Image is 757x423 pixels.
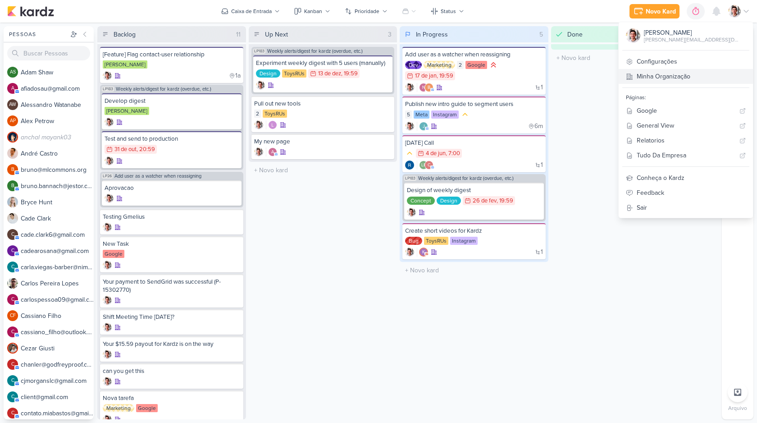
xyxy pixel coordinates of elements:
[534,123,543,129] span: 6m
[103,367,241,375] div: can you get this
[11,232,14,237] p: c
[405,237,422,245] div: Bug
[626,28,640,43] img: Lucas Pessoa
[21,409,94,418] div: c o n t a t o . m i a b a s t o s @ g m a i l . c o m
[497,198,513,204] div: , 19:59
[637,121,736,130] div: General View
[405,83,414,92] img: Lucas Pessoa
[405,248,414,257] div: Criador(a): Lucas Pessoa
[7,99,18,110] div: Alessandro Watanabe
[254,147,263,156] img: Lucas Pessoa
[405,110,412,119] div: 5
[415,73,437,79] div: 17 de jan
[105,135,239,143] div: Test and send to production
[7,115,18,126] div: Alex Petrow
[318,71,341,77] div: 13 de dez
[414,110,429,119] div: Meta
[405,161,414,170] img: Robert Weigel
[619,148,753,163] a: Tudo Da Empresa
[105,97,239,105] div: Develop digest
[422,86,425,90] p: n
[256,69,280,78] div: Design
[405,227,543,235] div: Create short videos for Kardz
[7,180,18,191] div: bruno.bannach@jestor.com
[105,194,114,203] div: Criador(a): Lucas Pessoa
[10,119,16,124] p: AP
[419,161,428,170] div: Lucas A Pessoa
[422,250,425,255] p: k
[103,223,112,232] img: Lucas Pessoa
[21,392,94,402] div: c l i e n t @ g m a i l . c o m
[105,118,114,127] div: Criador(a): Lucas Pessoa
[7,229,18,240] div: cade.clark6@gmail.com
[7,294,18,305] div: carlospessoa09@gmail.com
[728,5,741,18] img: Lucas Pessoa
[405,248,414,257] img: Lucas Pessoa
[644,28,739,37] div: [PERSON_NAME]
[103,404,134,412] div: Marketing
[21,68,94,77] div: A d a m S h a w
[541,249,543,255] span: 1
[417,248,428,257] div: Colaboradores: kelly@kellylgabel.com
[619,133,753,148] a: Relatorios
[619,170,753,185] div: Conheça o Kardz
[21,344,94,353] div: C e z a r G i u s t i
[21,360,94,369] div: c h a n l e r @ g o d f r e y p r o o f . c o m
[271,150,274,155] p: a
[21,246,94,256] div: c a d e a r o s a n a @ g m a i l . c o m
[536,30,547,39] div: 5
[256,59,390,67] div: Experiment weekly digest with 5 users (manually)
[465,61,487,69] div: Google
[646,7,676,16] div: Novo Kard
[103,350,112,359] img: Lucas Pessoa
[7,278,18,289] img: Carlos Pereira Lopes
[405,83,414,92] div: Criador(a): Lucas Pessoa
[7,83,18,94] div: afiadosau@gmail.com
[417,161,433,170] div: Colaboradores: Lucas A Pessoa, chanler@godfreyproof.com
[417,83,433,92] div: Colaboradores: nathanw@mlcommons.org, bruno@mlcommons.org
[7,310,18,321] div: Cassiano Filho
[7,262,18,272] div: carla.viegas-barber@nimbld.com
[11,265,14,270] p: c
[103,213,241,221] div: Testing Gmelius
[11,248,14,253] p: c
[7,67,18,78] div: Adam Shaw
[541,84,543,91] span: 1
[419,248,428,257] div: kelly@kellylgabel.com
[407,208,416,217] div: Criador(a): Lucas Pessoa
[21,376,94,386] div: c j m o r g a n s l c @ g m a i l . c o m
[341,71,358,77] div: , 19:59
[103,250,124,258] div: Google
[407,208,416,217] img: Lucas Pessoa
[254,138,392,146] div: My new page
[21,230,94,239] div: c a d e . c l a r k 6 @ g m a i l . c o m
[11,86,14,91] p: a
[619,118,753,133] a: General View
[21,262,94,272] div: c a r l a . v i e g a s - b a r b e r @ n i m b l d . c o m
[21,133,94,142] div: a n c h a l m a y a n k 0 3
[103,51,241,59] div: [Feature] Flag contact-user relationship
[103,296,112,305] div: Criador(a): Lucas Pessoa
[405,139,543,147] div: Tuesday Call
[11,378,14,383] p: c
[251,164,396,177] input: + Novo kard
[21,295,94,304] div: c a r l o s p e s s o a 0 9 @ g m a i l . c o m
[103,377,112,386] div: Criador(a): Lucas Pessoa
[21,116,94,126] div: A l e x P e t r o w
[254,120,263,129] img: Lucas Pessoa
[268,120,277,129] img: Leonardo Cavalcante
[103,261,112,270] img: Lucas Pessoa
[7,245,18,256] div: cadearosana@gmail.com
[619,103,753,118] a: Google
[103,261,112,270] div: Criador(a): Lucas Pessoa
[7,343,18,354] img: Cezar Giusti
[461,110,470,119] div: Prioridade Média
[489,60,498,69] div: Prioridade Alta
[103,278,241,294] div: Your payment to SendGrid was successful (P-15302770)
[426,151,446,156] div: 4 de jun
[428,86,430,90] p: b
[7,164,18,175] div: bruno@mlcommons.org
[423,124,425,129] p: j
[114,174,201,179] span: Add user as a watcher when reassigning
[11,362,14,367] p: c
